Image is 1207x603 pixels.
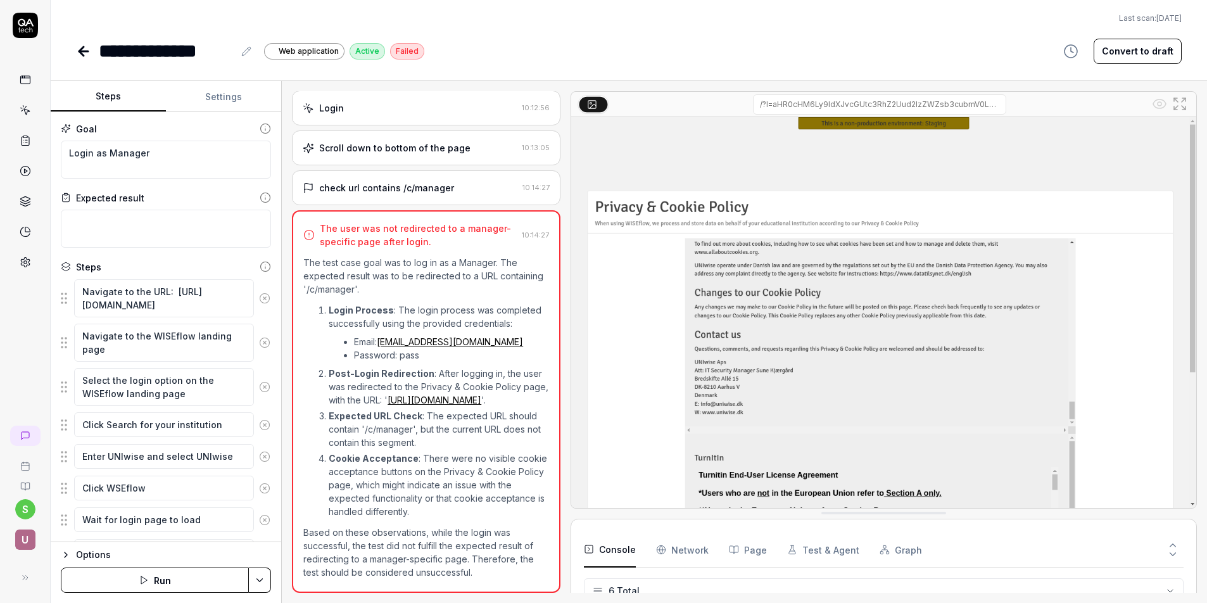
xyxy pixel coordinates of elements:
[522,103,550,112] time: 10:12:56
[329,367,549,407] p: : After logging in, the user was redirected to the Privacy & Cookie Policy page, with the URL: ' '.
[61,279,271,318] div: Suggestions
[522,143,550,152] time: 10:13:05
[76,260,101,274] div: Steps
[76,547,271,562] div: Options
[76,191,144,205] div: Expected result
[350,43,385,60] div: Active
[1094,39,1182,64] button: Convert to draft
[329,305,394,315] strong: Login Process
[5,451,45,471] a: Book a call with us
[15,499,35,519] button: s
[254,444,275,469] button: Remove step
[166,82,281,112] button: Settings
[319,141,471,155] div: Scroll down to bottom of the page
[329,453,419,464] strong: Cookie Acceptance
[15,530,35,550] span: U
[522,183,550,192] time: 10:14:27
[254,539,275,564] button: Remove step
[254,330,275,355] button: Remove step
[264,42,344,60] a: Web application
[1056,39,1086,64] button: View version history
[61,367,271,407] div: Suggestions
[390,43,424,60] div: Failed
[584,532,636,568] button: Console
[320,222,517,248] div: The user was not redirected to a manager-specific page after login.
[254,476,275,501] button: Remove step
[571,117,1196,508] img: Screenshot
[254,374,275,400] button: Remove step
[5,471,45,492] a: Documentation
[61,475,271,502] div: Suggestions
[377,336,523,347] a: [EMAIL_ADDRESS][DOMAIN_NAME]
[329,368,434,379] strong: Post-Login Redirection
[61,323,271,362] div: Suggestions
[329,303,549,330] p: : The login process was completed successfully using the provided credentials:
[319,101,344,115] div: Login
[254,286,275,311] button: Remove step
[61,538,271,565] div: Suggestions
[329,452,549,518] p: : There were no visible cookie acceptance buttons on the Privacy & Cookie Policy page, which migh...
[303,256,549,296] p: The test case goal was to log in as a Manager. The expected result was to be redirected to a URL ...
[1119,13,1182,24] button: Last scan:[DATE]
[787,532,859,568] button: Test & Agent
[1170,94,1190,114] button: Open in full screen
[522,231,549,239] time: 10:14:27
[61,507,271,533] div: Suggestions
[61,412,271,438] div: Suggestions
[329,410,422,421] strong: Expected URL Check
[254,507,275,533] button: Remove step
[61,547,271,562] button: Options
[61,443,271,470] div: Suggestions
[10,426,41,446] a: New conversation
[279,46,339,57] span: Web application
[76,122,97,136] div: Goal
[303,526,549,579] p: Based on these observations, while the login was successful, the test did not fulfill the expecte...
[1156,13,1182,23] time: [DATE]
[388,395,481,405] a: [URL][DOMAIN_NAME]
[5,519,45,552] button: U
[1149,94,1170,114] button: Show all interative elements
[656,532,709,568] button: Network
[354,348,549,362] li: Password: pass
[329,409,549,449] p: : The expected URL should contain '/c/manager', but the current URL does not contain this segment.
[1119,13,1182,24] span: Last scan:
[729,532,767,568] button: Page
[51,82,166,112] button: Steps
[319,181,454,194] div: check url contains /c/manager
[61,568,249,593] button: Run
[880,532,922,568] button: Graph
[254,412,275,438] button: Remove step
[354,335,549,348] li: Email:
